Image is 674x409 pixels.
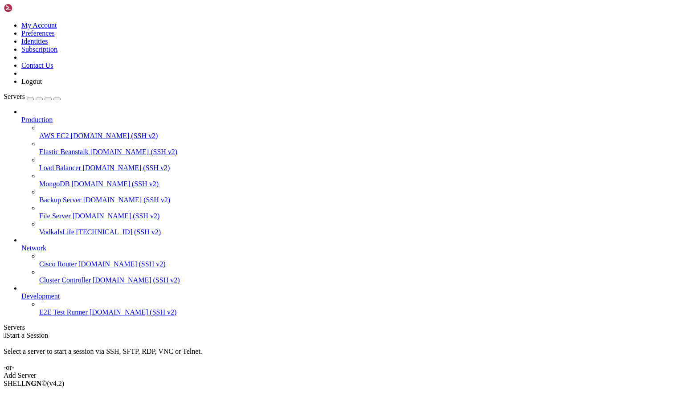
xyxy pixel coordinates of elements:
[4,380,64,387] span: SHELL ©
[21,21,57,29] a: My Account
[73,212,160,220] span: [DOMAIN_NAME] (SSH v2)
[21,244,46,252] span: Network
[4,323,670,331] div: Servers
[39,268,670,284] li: Cluster Controller [DOMAIN_NAME] (SSH v2)
[39,308,670,316] a: E2E Test Runner [DOMAIN_NAME] (SSH v2)
[93,276,180,284] span: [DOMAIN_NAME] (SSH v2)
[4,331,6,339] span: 
[90,148,178,155] span: [DOMAIN_NAME] (SSH v2)
[21,108,670,236] li: Production
[39,188,670,204] li: Backup Server [DOMAIN_NAME] (SSH v2)
[71,132,158,139] span: [DOMAIN_NAME] (SSH v2)
[39,180,670,188] a: MongoDB [DOMAIN_NAME] (SSH v2)
[39,260,77,268] span: Cisco Router
[4,93,61,100] a: Servers
[39,172,670,188] li: MongoDB [DOMAIN_NAME] (SSH v2)
[4,4,55,12] img: Shellngn
[39,180,69,188] span: MongoDB
[90,308,177,316] span: [DOMAIN_NAME] (SSH v2)
[21,116,53,123] span: Production
[39,308,88,316] span: E2E Test Runner
[21,244,670,252] a: Network
[21,284,670,316] li: Development
[21,292,60,300] span: Development
[39,260,670,268] a: Cisco Router [DOMAIN_NAME] (SSH v2)
[39,204,670,220] li: File Server [DOMAIN_NAME] (SSH v2)
[21,37,48,45] a: Identities
[4,93,25,100] span: Servers
[21,61,53,69] a: Contact Us
[83,196,171,204] span: [DOMAIN_NAME] (SSH v2)
[39,276,91,284] span: Cluster Controller
[39,132,670,140] a: AWS EC2 [DOMAIN_NAME] (SSH v2)
[39,196,670,204] a: Backup Server [DOMAIN_NAME] (SSH v2)
[21,236,670,284] li: Network
[39,300,670,316] li: E2E Test Runner [DOMAIN_NAME] (SSH v2)
[39,196,82,204] span: Backup Server
[78,260,166,268] span: [DOMAIN_NAME] (SSH v2)
[39,148,670,156] a: Elastic Beanstalk [DOMAIN_NAME] (SSH v2)
[21,29,55,37] a: Preferences
[39,164,670,172] a: Load Balancer [DOMAIN_NAME] (SSH v2)
[21,45,57,53] a: Subscription
[39,164,81,172] span: Load Balancer
[39,276,670,284] a: Cluster Controller [DOMAIN_NAME] (SSH v2)
[6,331,48,339] span: Start a Session
[21,292,670,300] a: Development
[71,180,159,188] span: [DOMAIN_NAME] (SSH v2)
[39,148,89,155] span: Elastic Beanstalk
[39,228,74,236] span: VodkaIsLife
[4,339,670,372] div: Select a server to start a session via SSH, SFTP, RDP, VNC or Telnet. -or-
[39,220,670,236] li: VodkaIsLife [TECHNICAL_ID] (SSH v2)
[26,380,42,387] b: NGN
[21,116,670,124] a: Production
[47,380,65,387] span: 4.2.0
[39,212,71,220] span: File Server
[76,228,161,236] span: [TECHNICAL_ID] (SSH v2)
[39,228,670,236] a: VodkaIsLife [TECHNICAL_ID] (SSH v2)
[39,156,670,172] li: Load Balancer [DOMAIN_NAME] (SSH v2)
[39,124,670,140] li: AWS EC2 [DOMAIN_NAME] (SSH v2)
[4,372,670,380] div: Add Server
[83,164,170,172] span: [DOMAIN_NAME] (SSH v2)
[39,132,69,139] span: AWS EC2
[39,212,670,220] a: File Server [DOMAIN_NAME] (SSH v2)
[21,78,42,85] a: Logout
[39,140,670,156] li: Elastic Beanstalk [DOMAIN_NAME] (SSH v2)
[39,252,670,268] li: Cisco Router [DOMAIN_NAME] (SSH v2)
